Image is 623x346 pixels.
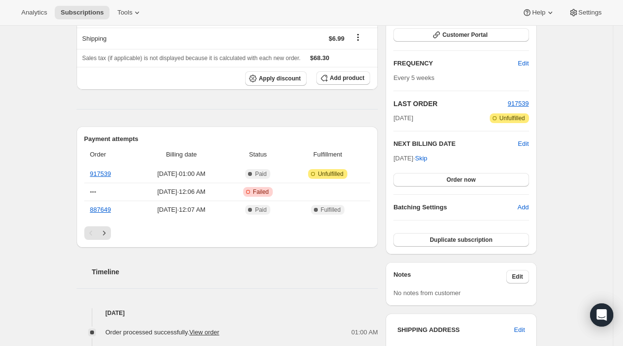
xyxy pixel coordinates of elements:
button: Edit [512,56,534,71]
button: Settings [563,6,607,19]
span: Unfulfilled [499,114,525,122]
nav: Pagination [84,226,371,240]
span: [DATE] · 01:00 AM [138,169,225,179]
span: Order processed successfully. [106,329,219,336]
span: Edit [518,59,529,68]
h2: Payment attempts [84,134,371,144]
span: [DATE] · 12:07 AM [138,205,225,215]
span: [DATE] [393,113,413,123]
span: Unfulfilled [318,170,343,178]
span: [DATE] · 12:06 AM [138,187,225,197]
span: Paid [255,170,266,178]
span: Duplicate subscription [430,236,492,244]
span: Fulfillment [291,150,364,159]
span: Apply discount [259,75,301,82]
button: Order now [393,173,529,187]
button: Edit [508,322,530,338]
button: Add [512,200,534,215]
span: Order now [447,176,476,184]
span: Customer Portal [442,31,487,39]
span: 01:00 AM [351,328,378,337]
button: Shipping actions [350,32,366,43]
span: Analytics [21,9,47,16]
button: Edit [518,139,529,149]
span: Billing date [138,150,225,159]
h4: [DATE] [77,308,378,318]
span: --- [90,188,96,195]
button: Subscriptions [55,6,109,19]
span: Status [231,150,285,159]
button: Apply discount [245,71,307,86]
button: Analytics [16,6,53,19]
h3: SHIPPING ADDRESS [397,325,514,335]
button: 917539 [508,99,529,109]
span: Failed [253,188,269,196]
div: Open Intercom Messenger [590,303,613,327]
span: Edit [514,325,525,335]
span: Tools [117,9,132,16]
h6: Batching Settings [393,203,517,212]
span: [DATE] · [393,155,427,162]
button: Add product [316,71,370,85]
h2: LAST ORDER [393,99,508,109]
h3: Notes [393,270,506,283]
span: Edit [512,273,523,281]
a: 887649 [90,206,111,213]
span: Settings [578,9,602,16]
span: Help [532,9,545,16]
button: Tools [111,6,148,19]
span: Fulfilled [321,206,341,214]
button: Next [97,226,111,240]
button: Edit [506,270,529,283]
span: Sales tax (if applicable) is not displayed because it is calculated with each new order. [82,55,301,62]
button: Skip [409,151,433,166]
a: 917539 [508,100,529,107]
a: View order [189,329,219,336]
button: Duplicate subscription [393,233,529,247]
span: Every 5 weeks [393,74,435,81]
h2: NEXT BILLING DATE [393,139,518,149]
span: $6.99 [328,35,344,42]
h2: FREQUENCY [393,59,518,68]
span: Subscriptions [61,9,104,16]
span: Add [517,203,529,212]
span: Paid [255,206,266,214]
h2: Timeline [92,267,378,277]
th: Shipping [77,28,222,49]
th: Order [84,144,135,165]
button: Customer Portal [393,28,529,42]
button: Help [516,6,561,19]
a: 917539 [90,170,111,177]
span: $68.30 [310,54,329,62]
span: No notes from customer [393,289,461,297]
span: Add product [330,74,364,82]
span: Skip [415,154,427,163]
